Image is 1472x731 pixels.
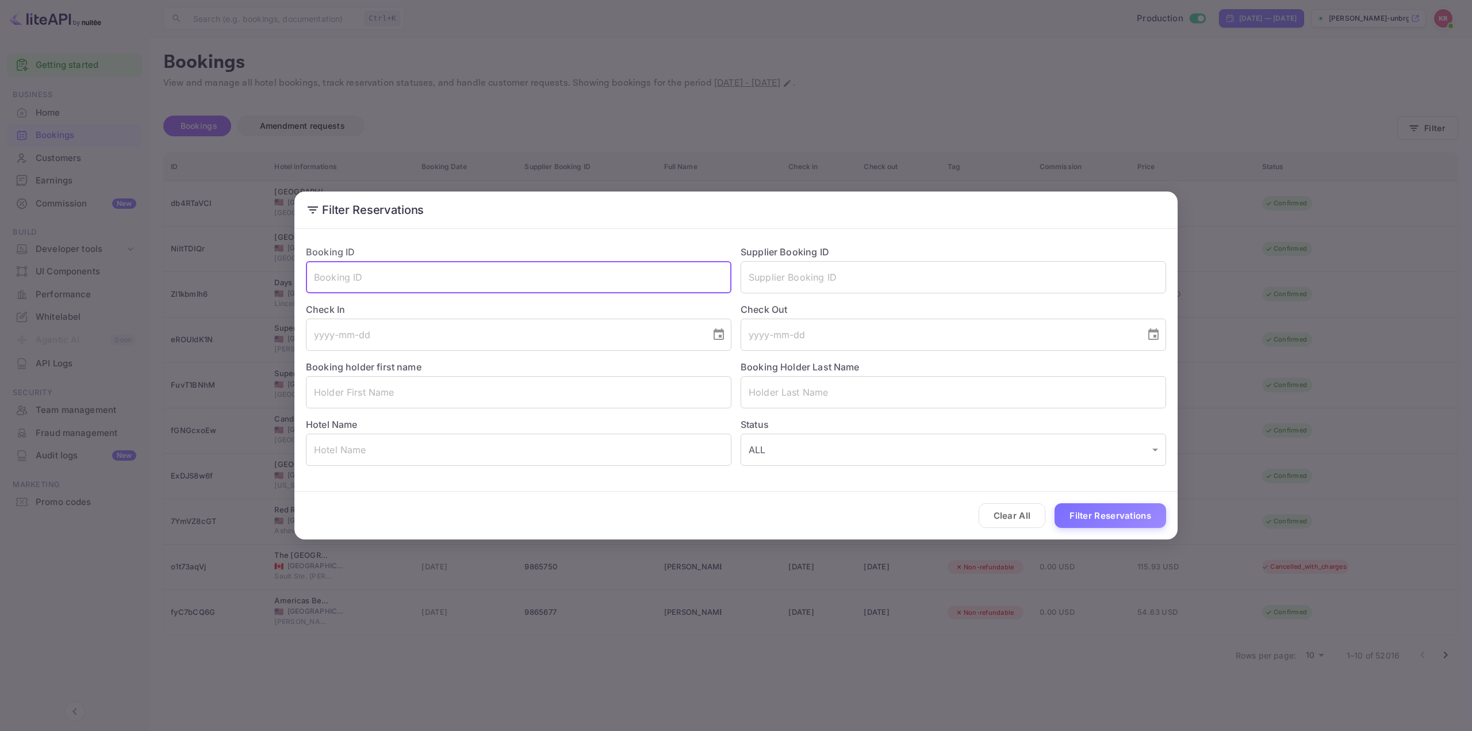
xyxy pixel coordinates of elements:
button: Choose date [1142,323,1165,346]
button: Clear All [979,503,1046,528]
label: Booking Holder Last Name [741,361,860,373]
label: Booking ID [306,246,355,258]
h2: Filter Reservations [294,192,1178,228]
input: yyyy-mm-dd [306,319,703,351]
label: Check In [306,303,731,316]
input: yyyy-mm-dd [741,319,1137,351]
label: Hotel Name [306,419,358,430]
button: Filter Reservations [1055,503,1166,528]
input: Supplier Booking ID [741,261,1166,293]
label: Booking holder first name [306,361,421,373]
label: Status [741,418,1166,431]
input: Holder First Name [306,376,731,408]
button: Choose date [707,323,730,346]
input: Hotel Name [306,434,731,466]
input: Holder Last Name [741,376,1166,408]
div: ALL [741,434,1166,466]
label: Check Out [741,303,1166,316]
input: Booking ID [306,261,731,293]
label: Supplier Booking ID [741,246,829,258]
